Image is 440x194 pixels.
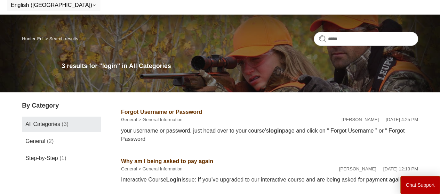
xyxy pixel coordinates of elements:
input: Search [314,32,418,46]
li: Search results [44,36,78,41]
button: English ([GEOGRAPHIC_DATA]) [11,2,96,8]
li: General [121,116,137,123]
a: All Categories (3) [22,117,101,132]
a: General Information [143,166,183,171]
div: Interactive Course Issue: If you’ve upgraded to our interactive course and are being asked for pa... [121,176,418,184]
a: Why am I being asked to pay again [121,158,213,164]
a: General [121,166,137,171]
li: Hunter-Ed [22,36,44,41]
a: Step-by-Step (1) [22,151,101,166]
a: General [121,117,137,122]
li: [PERSON_NAME] [342,116,379,123]
em: login [269,128,282,134]
span: (1) [59,155,66,161]
li: General Information [137,116,183,123]
a: General Information [143,117,183,122]
h3: By Category [22,101,101,110]
span: All Categories [25,121,60,127]
div: your username or password, just head over to your course’s page and click on “ Forgot Username ” ... [121,127,418,143]
span: (2) [47,138,54,144]
span: Step-by-Step [25,155,58,161]
span: (3) [62,121,69,127]
li: [PERSON_NAME] [339,166,376,172]
em: Login [166,177,182,183]
a: General (2) [22,134,101,149]
h1: 3 results for "login" in All Categories [62,61,418,71]
li: General Information [137,166,183,172]
a: Hunter-Ed [22,36,42,41]
span: General [25,138,45,144]
time: 04/08/2025, 12:13 [383,166,418,171]
li: General [121,166,137,172]
time: 05/20/2025, 16:25 [386,117,418,122]
a: Forgot Username or Password [121,109,202,115]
